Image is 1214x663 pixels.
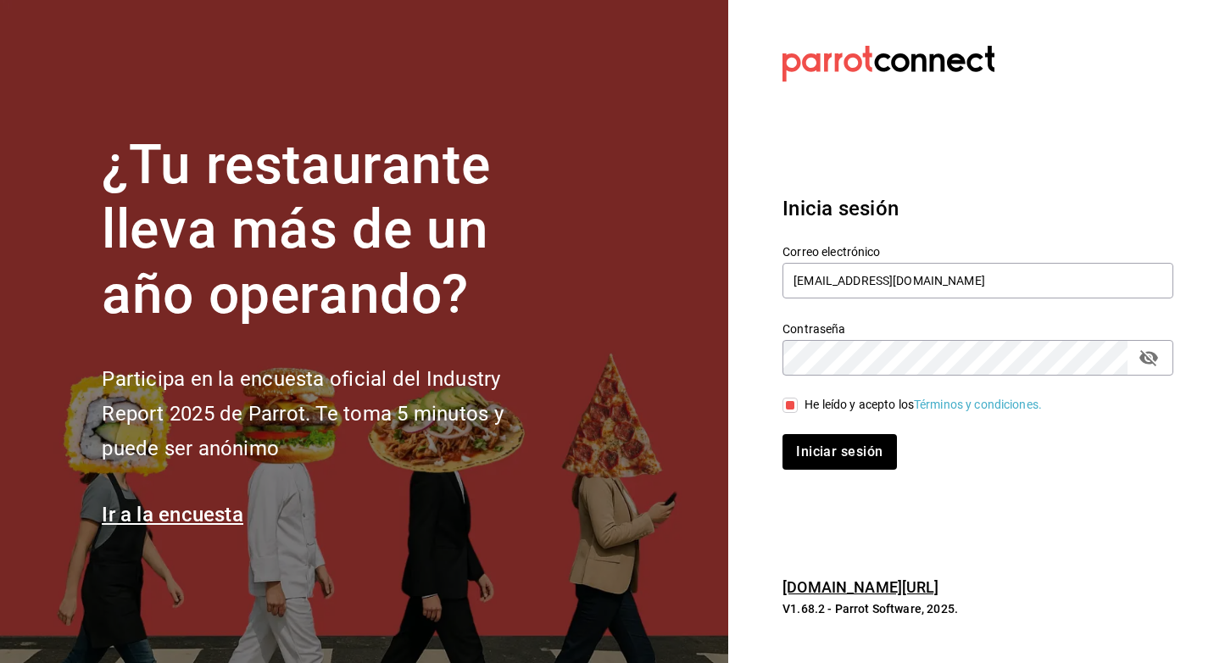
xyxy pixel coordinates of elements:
div: He leído y acepto los [805,396,1042,414]
a: [DOMAIN_NAME][URL] [782,578,938,596]
h2: Participa en la encuesta oficial del Industry Report 2025 de Parrot. Te toma 5 minutos y puede se... [102,362,560,465]
h1: ¿Tu restaurante lleva más de un año operando? [102,133,560,328]
label: Contraseña [782,322,1173,334]
button: Iniciar sesión [782,434,896,470]
button: passwordField [1134,343,1163,372]
input: Ingresa tu correo electrónico [782,263,1173,298]
a: Términos y condiciones. [914,398,1042,411]
h3: Inicia sesión [782,193,1173,224]
label: Correo electrónico [782,245,1173,257]
p: V1.68.2 - Parrot Software, 2025. [782,600,1173,617]
a: Ir a la encuesta [102,503,243,526]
